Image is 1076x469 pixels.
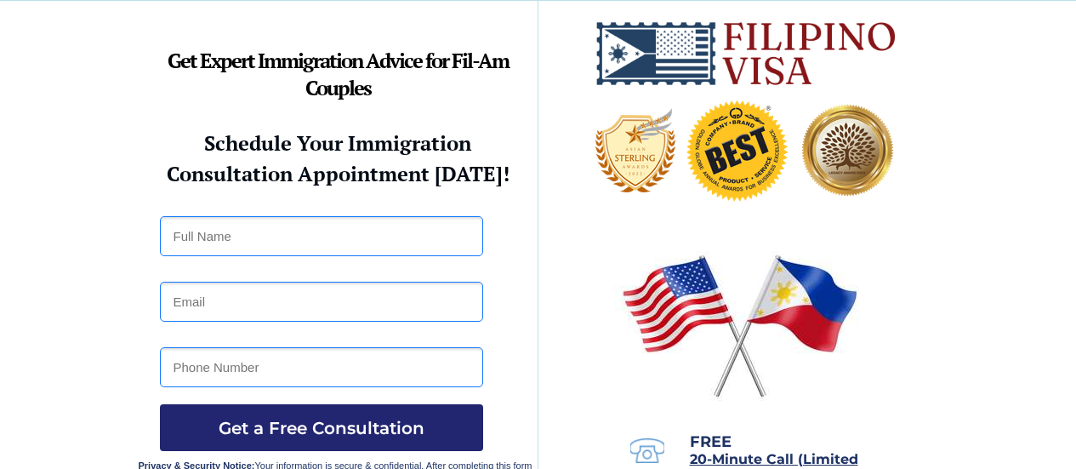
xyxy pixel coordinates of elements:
[160,418,483,438] span: Get a Free Consultation
[160,404,483,451] button: Get a Free Consultation
[690,432,732,451] span: FREE
[204,129,471,157] strong: Schedule Your Immigration
[168,47,509,101] strong: Get Expert Immigration Advice for Fil-Am Couples
[160,347,483,387] input: Phone Number
[160,282,483,322] input: Email
[160,216,483,256] input: Full Name
[167,160,510,187] strong: Consultation Appointment [DATE]!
